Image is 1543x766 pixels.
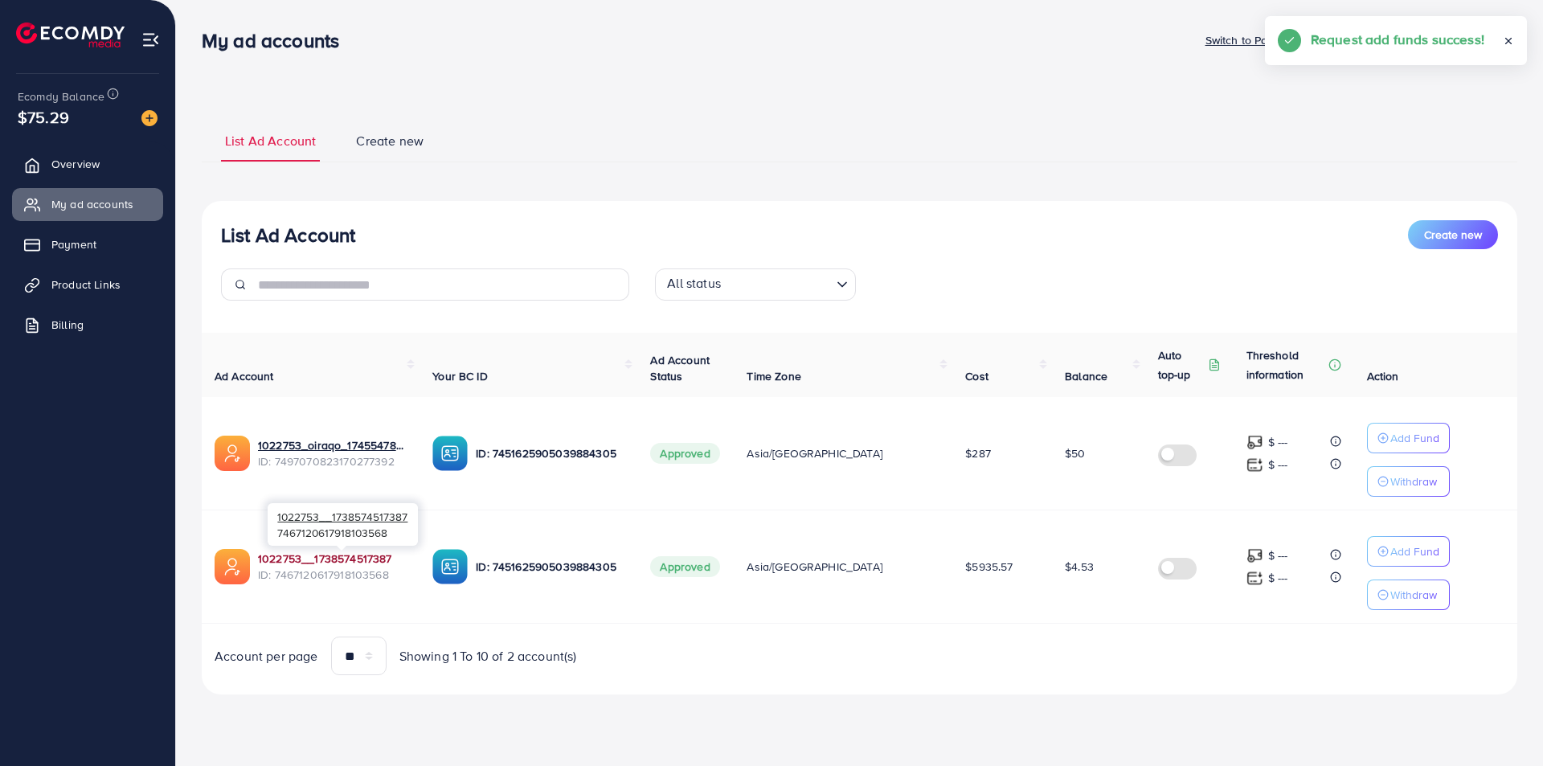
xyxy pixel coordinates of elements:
[432,549,468,584] img: ic-ba-acc.ded83a64.svg
[432,436,468,471] img: ic-ba-acc.ded83a64.svg
[215,368,274,384] span: Ad Account
[258,437,407,470] div: <span class='underline'>1022753_oiraqo_1745547832604</span></br>7497070823170277392
[1408,220,1498,249] button: Create new
[202,29,352,52] h3: My ad accounts
[432,368,488,384] span: Your BC ID
[51,156,100,172] span: Overview
[664,271,724,297] span: All status
[1390,542,1439,561] p: Add Fund
[1205,31,1293,50] p: Switch to Partner
[12,148,163,180] a: Overview
[726,272,830,297] input: Search for option
[51,276,121,293] span: Product Links
[1246,547,1263,564] img: top-up amount
[12,309,163,341] a: Billing
[258,453,407,469] span: ID: 7497070823170277392
[12,228,163,260] a: Payment
[16,23,125,47] img: logo
[655,268,856,301] div: Search for option
[51,196,133,212] span: My ad accounts
[141,110,158,126] img: image
[1390,472,1437,491] p: Withdraw
[1268,455,1288,474] p: $ ---
[1311,29,1484,50] h5: Request add funds success!
[1065,368,1107,384] span: Balance
[356,132,424,150] span: Create new
[1390,585,1437,604] p: Withdraw
[225,132,316,150] span: List Ad Account
[12,188,163,220] a: My ad accounts
[1424,227,1482,243] span: Create new
[1367,368,1399,384] span: Action
[51,236,96,252] span: Payment
[965,559,1013,575] span: $5935.57
[476,444,624,463] p: ID: 7451625905039884305
[1367,536,1450,567] button: Add Fund
[1246,457,1263,473] img: top-up amount
[1246,346,1325,384] p: Threshold information
[51,317,84,333] span: Billing
[650,443,719,464] span: Approved
[1065,559,1094,575] span: $4.53
[1246,570,1263,587] img: top-up amount
[1367,466,1450,497] button: Withdraw
[18,105,69,129] span: $75.29
[1158,346,1205,384] p: Auto top-up
[215,436,250,471] img: ic-ads-acc.e4c84228.svg
[650,352,710,384] span: Ad Account Status
[12,268,163,301] a: Product Links
[215,549,250,584] img: ic-ads-acc.e4c84228.svg
[476,557,624,576] p: ID: 7451625905039884305
[1367,580,1450,610] button: Withdraw
[258,437,407,453] a: 1022753_oiraqo_1745547832604
[1390,428,1439,448] p: Add Fund
[965,368,988,384] span: Cost
[399,647,577,666] span: Showing 1 To 10 of 2 account(s)
[18,88,104,104] span: Ecomdy Balance
[1065,445,1085,461] span: $50
[258,567,407,583] span: ID: 7467120617918103568
[215,647,318,666] span: Account per page
[141,31,160,49] img: menu
[747,445,882,461] span: Asia/[GEOGRAPHIC_DATA]
[258,551,407,567] a: 1022753__1738574517387
[277,509,407,524] span: 1022753__1738574517387
[965,445,991,461] span: $287
[1268,546,1288,565] p: $ ---
[1367,423,1450,453] button: Add Fund
[1246,434,1263,451] img: top-up amount
[1475,694,1531,754] iframe: Chat
[1268,568,1288,588] p: $ ---
[747,559,882,575] span: Asia/[GEOGRAPHIC_DATA]
[747,368,800,384] span: Time Zone
[268,503,418,546] div: 7467120617918103568
[1268,432,1288,452] p: $ ---
[650,556,719,577] span: Approved
[221,223,355,247] h3: List Ad Account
